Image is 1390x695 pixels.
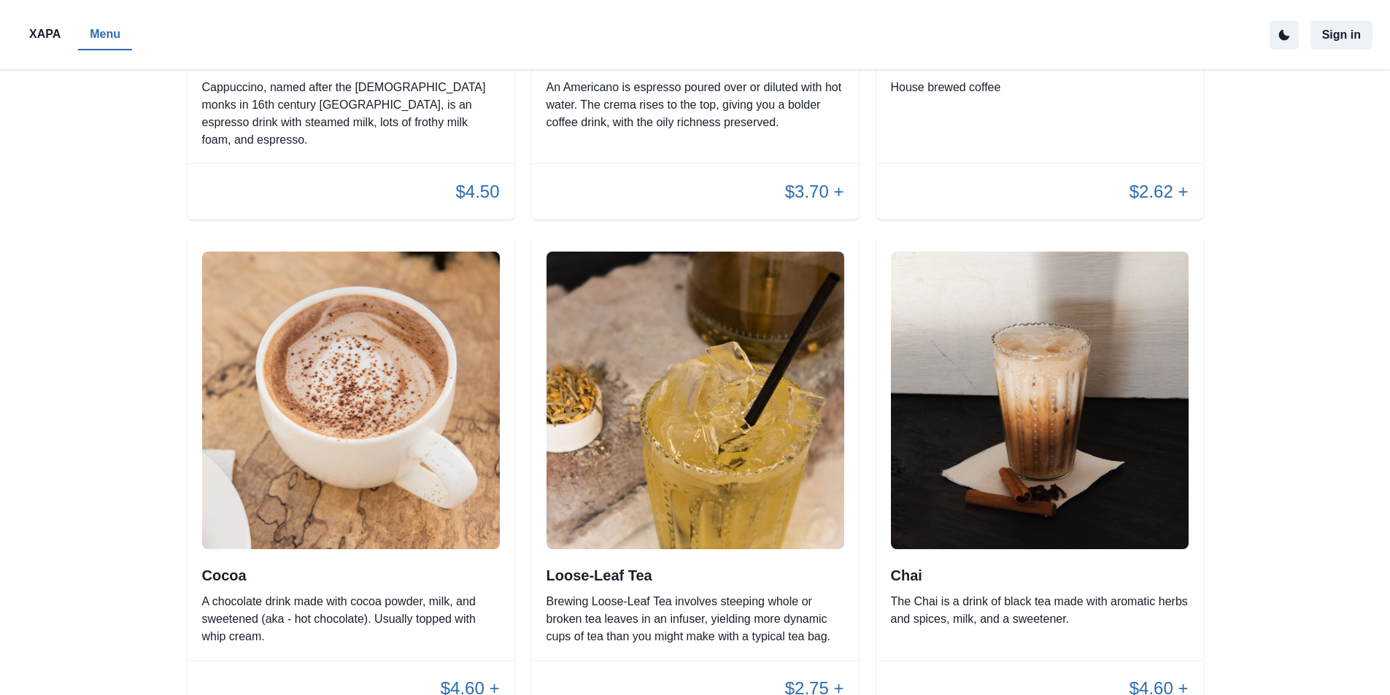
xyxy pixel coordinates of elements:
[891,593,1189,628] p: The Chai is a drink of black tea made with aromatic herbs and spices, milk, and a sweetener.
[547,79,844,131] p: An Americano is espresso poured over or diluted with hot water. The crema rises to the top, givin...
[785,179,844,205] p: $3.70 +
[202,252,500,549] img: original.jpeg
[547,567,844,584] h2: Loose-Leaf Tea
[1310,20,1372,50] button: Sign in
[891,567,1189,584] h2: Chai
[1270,20,1299,50] button: active dark theme mode
[90,26,120,43] p: Menu
[547,252,844,549] img: original.jpeg
[202,79,500,149] p: Cappuccino, named after the [DEMOGRAPHIC_DATA] monks in 16th century [GEOGRAPHIC_DATA], is an esp...
[202,593,500,645] p: A chocolate drink made with cocoa powder, milk, and sweetened (aka - hot chocolate). Usually topp...
[547,593,844,645] p: Brewing Loose-Leaf Tea involves steeping whole or broken tea leaves in an infuser, yielding more ...
[891,79,1189,96] p: House brewed coffee
[891,252,1189,549] img: original.jpeg
[455,179,499,205] p: $4.50
[1130,179,1189,205] p: $2.62 +
[202,567,500,584] h2: Cocoa
[29,26,61,43] p: XAPA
